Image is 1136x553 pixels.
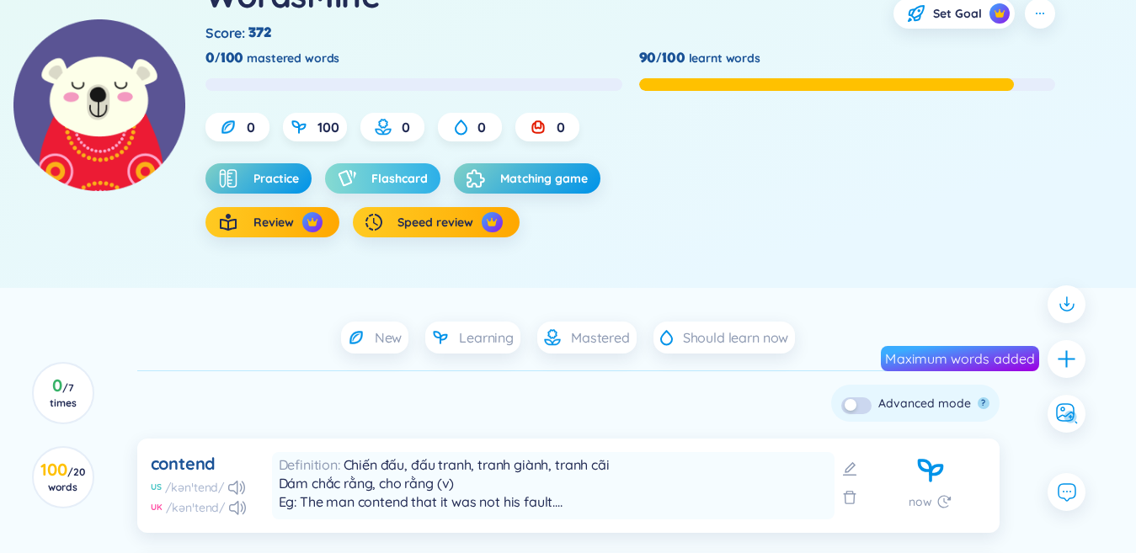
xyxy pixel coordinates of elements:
span: 0 [247,118,255,136]
span: Speed review [397,214,473,231]
span: Matching game [500,170,588,187]
div: UK [151,502,163,513]
div: 0/100 [205,49,243,67]
div: contend [151,452,216,476]
span: plus [1056,348,1077,370]
span: Mastered [571,328,630,347]
h3: 100 [40,463,85,493]
div: 90/100 [639,49,685,67]
h3: 0 [44,379,82,409]
span: Definition [279,456,344,473]
span: Review [253,214,294,231]
span: 100 [317,118,339,136]
span: 0 [477,118,486,136]
button: Practice [205,163,312,194]
span: New [375,328,403,347]
img: crown icon [307,216,318,228]
span: Flashcard [371,170,428,187]
span: now [909,492,932,511]
span: Learning [459,328,514,347]
button: ? [978,397,989,409]
span: 0 [402,118,410,136]
div: US [151,481,162,493]
span: Chiến đấu, đấu tranh, tranh giành, tranh cãi Dám chắc rằng, cho rằng (v) Eg: The man contend that... [279,456,610,510]
div: /kənˈtend/ [166,499,227,516]
div: Score : [205,24,275,42]
button: Speed reviewcrown icon [353,207,519,237]
span: Practice [253,170,299,187]
span: learnt words [689,49,760,67]
span: 372 [248,24,271,42]
span: Set Goal [933,5,982,22]
span: 0 [557,118,565,136]
span: Should learn now [683,328,788,347]
button: Flashcard [325,163,440,194]
button: Matching game [454,163,600,194]
img: crown icon [994,8,1005,19]
span: / 7 times [50,381,77,409]
div: /kənˈtend/ [165,479,226,496]
div: Advanced mode [878,394,971,412]
span: mastered words [247,49,339,67]
img: crown icon [486,216,498,228]
button: Reviewcrown icon [205,207,339,237]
